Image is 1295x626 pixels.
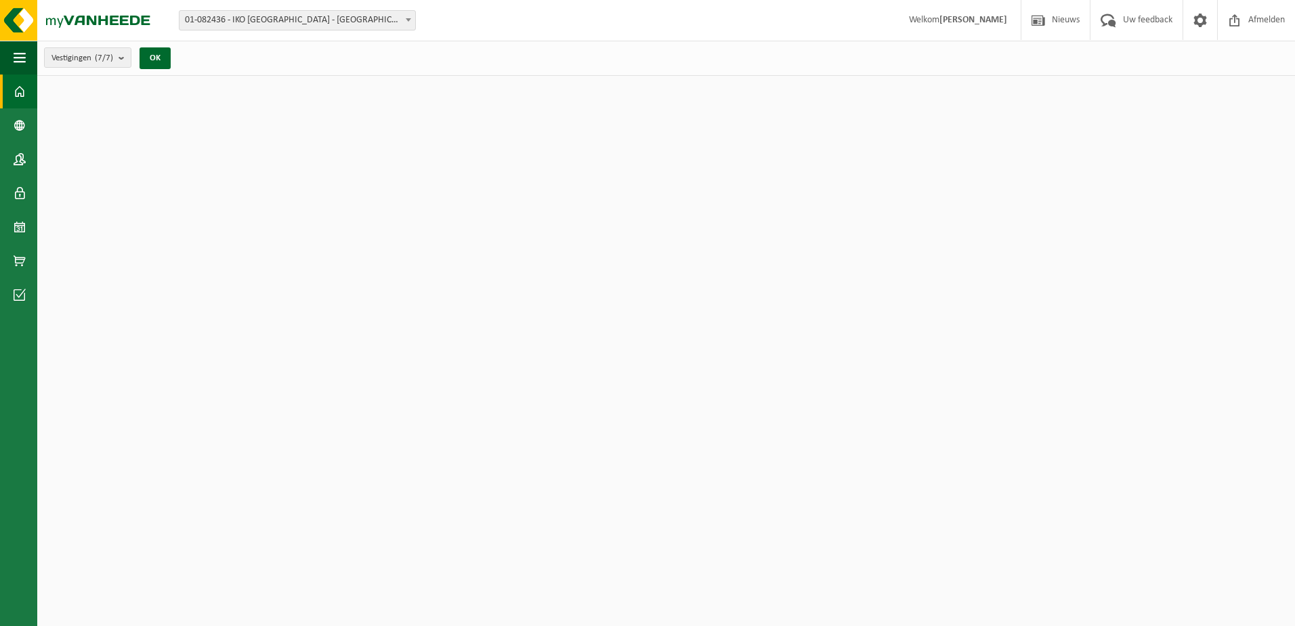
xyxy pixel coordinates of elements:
strong: [PERSON_NAME] [939,15,1007,25]
count: (7/7) [95,54,113,62]
span: 01-082436 - IKO NV - ANTWERPEN [179,10,416,30]
span: 01-082436 - IKO NV - ANTWERPEN [179,11,415,30]
button: Vestigingen(7/7) [44,47,131,68]
span: Vestigingen [51,48,113,68]
button: OK [140,47,171,69]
